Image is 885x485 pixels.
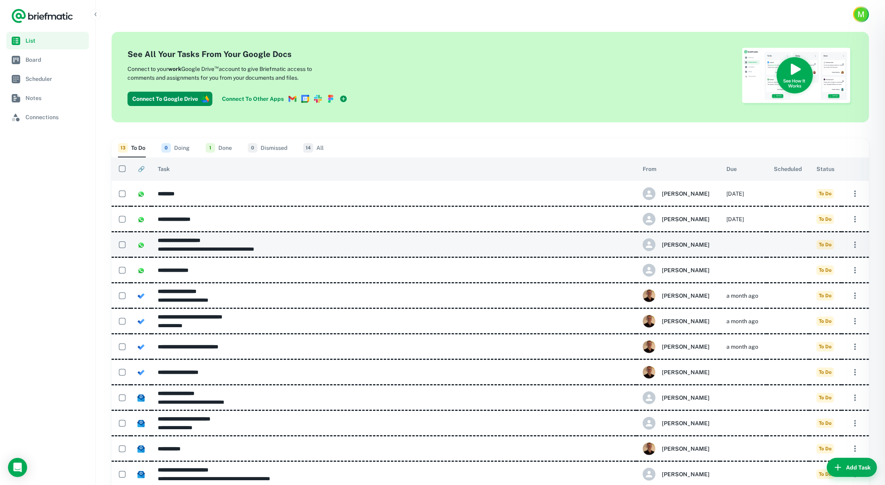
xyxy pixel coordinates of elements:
[6,108,89,126] a: Connections
[8,458,27,477] div: Load Chat
[26,113,86,122] span: Connections
[6,32,89,49] a: List
[26,55,86,64] span: Board
[26,75,86,83] span: Scheduler
[6,70,89,88] a: Scheduler
[6,89,89,107] a: Notes
[26,36,86,45] span: List
[6,51,89,69] a: Board
[26,94,86,102] span: Notes
[11,8,73,24] a: Logo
